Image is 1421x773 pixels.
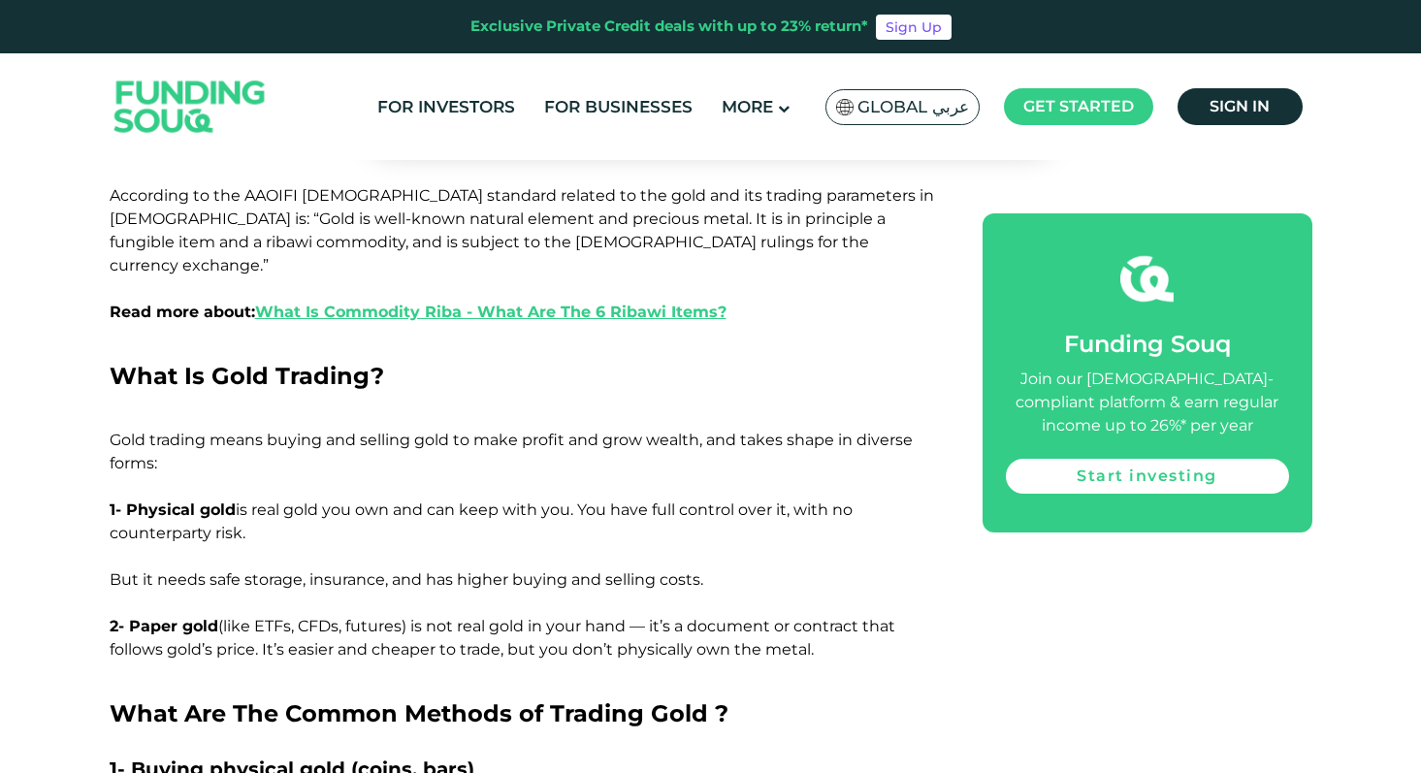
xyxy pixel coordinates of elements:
[722,97,773,116] span: More
[110,362,384,390] span: What Is Gold Trading?
[1006,368,1289,437] div: Join our [DEMOGRAPHIC_DATA]-compliant platform & earn regular income up to 26%* per year
[110,617,895,659] span: (like ETFs, CFDs, futures) is not real gold in your hand — it’s a document or contract that follo...
[1006,459,1289,494] a: Start investing
[1064,330,1231,358] span: Funding Souq
[1210,97,1270,115] span: Sign in
[110,303,727,321] strong: Read more about:
[110,699,728,727] strong: What Are The Common Methods of Trading Gold ?
[1023,97,1134,115] span: Get started
[110,431,913,472] span: Gold trading means buying and selling gold to make profit and grow wealth, and takes shape in div...
[539,91,697,123] a: For Businesses
[1120,252,1174,306] img: fsicon
[110,617,218,635] span: 2- Paper gold
[95,58,285,156] img: Logo
[372,91,520,123] a: For Investors
[470,16,868,38] div: Exclusive Private Credit deals with up to 23% return*
[836,99,854,115] img: SA Flag
[110,186,934,274] span: According to the AAOIFI [DEMOGRAPHIC_DATA] standard related to the gold and its trading parameter...
[876,15,952,40] a: Sign Up
[857,96,969,118] span: Global عربي
[1178,88,1303,125] a: Sign in
[255,303,727,321] a: What Is Commodity Riba - What Are The 6 Ribawi Items?
[110,500,236,519] span: 1- Physical gold
[110,500,853,589] span: is real gold you own and can keep with you. You have full control over it, with no counterparty r...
